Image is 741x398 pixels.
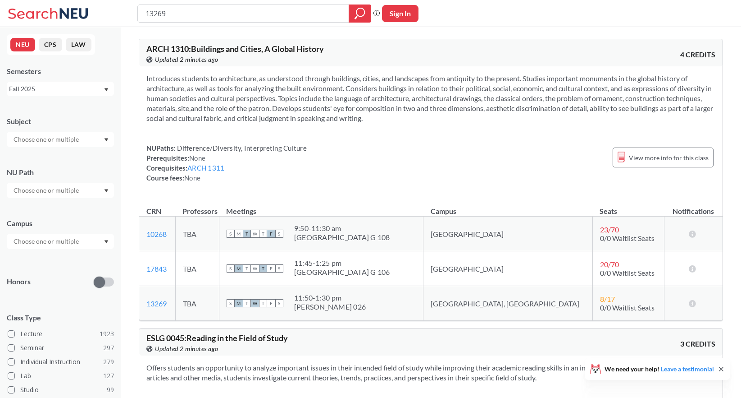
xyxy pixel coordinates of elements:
[8,370,114,382] label: Lab
[235,230,243,238] span: M
[7,277,31,287] p: Honors
[423,197,593,217] th: Campus
[661,365,714,373] a: Leave a testimonial
[243,299,251,307] span: T
[7,183,114,198] div: Dropdown arrow
[8,342,114,354] label: Seminar
[243,264,251,273] span: T
[251,264,259,273] span: W
[7,132,114,147] div: Dropdown arrow
[267,230,275,238] span: F
[600,295,615,303] span: 8 / 17
[294,224,390,233] div: 9:50 - 11:30 am
[146,206,161,216] div: CRN
[294,268,390,277] div: [GEOGRAPHIC_DATA] G 106
[600,268,655,277] span: 0/0 Waitlist Seats
[219,197,423,217] th: Meetings
[680,50,715,60] span: 4 CREDITS
[175,217,219,251] td: TBA
[7,167,114,177] div: NU Path
[592,197,664,217] th: Seats
[355,7,365,20] svg: magnifying glass
[104,240,109,244] svg: Dropdown arrow
[251,299,259,307] span: W
[267,299,275,307] span: F
[104,88,109,92] svg: Dropdown arrow
[7,313,114,323] span: Class Type
[259,299,267,307] span: T
[145,6,342,21] input: Class, professor, course number, "phrase"
[146,44,324,54] span: ARCH 1310 : Buildings and Cities, A Global History
[146,230,167,238] a: 10268
[7,218,114,228] div: Campus
[423,217,593,251] td: [GEOGRAPHIC_DATA]
[423,286,593,321] td: [GEOGRAPHIC_DATA], [GEOGRAPHIC_DATA]
[9,134,85,145] input: Choose one or multiple
[103,371,114,381] span: 127
[155,344,218,354] span: Updated 2 minutes ago
[100,329,114,339] span: 1923
[600,225,619,234] span: 23 / 70
[146,143,307,183] div: NUPaths: Prerequisites: Corequisites: Course fees:
[664,197,723,217] th: Notifications
[9,84,103,94] div: Fall 2025
[66,38,91,51] button: LAW
[9,236,85,247] input: Choose one or multiple
[155,55,218,65] span: Updated 2 minutes ago
[175,197,219,217] th: Professors
[227,299,235,307] span: S
[7,82,114,96] div: Fall 2025Dropdown arrow
[146,299,167,308] a: 13269
[176,144,307,152] span: Difference/Diversity, Interpreting Culture
[146,74,715,123] section: Introduces students to architecture, as understood through buildings, cities, and landscapes from...
[294,302,366,311] div: [PERSON_NAME] 026
[275,299,283,307] span: S
[107,385,114,395] span: 99
[227,264,235,273] span: S
[227,230,235,238] span: S
[275,264,283,273] span: S
[259,264,267,273] span: T
[235,299,243,307] span: M
[9,185,85,196] input: Choose one or multiple
[629,152,709,163] span: View more info for this class
[235,264,243,273] span: M
[175,286,219,321] td: TBA
[146,363,715,383] section: Offers students an opportunity to analyze important issues in their intended field of study while...
[600,303,655,312] span: 0/0 Waitlist Seats
[259,230,267,238] span: T
[7,234,114,249] div: Dropdown arrow
[294,233,390,242] div: [GEOGRAPHIC_DATA] G 108
[187,164,224,172] a: ARCH 1311
[267,264,275,273] span: F
[39,38,62,51] button: CPS
[605,366,714,372] span: We need your help!
[382,5,418,22] button: Sign In
[175,251,219,286] td: TBA
[243,230,251,238] span: T
[146,333,288,343] span: ESLG 0045 : Reading in the Field of Study
[103,343,114,353] span: 297
[8,356,114,368] label: Individual Instruction
[10,38,35,51] button: NEU
[294,293,366,302] div: 11:50 - 1:30 pm
[349,5,371,23] div: magnifying glass
[294,259,390,268] div: 11:45 - 1:25 pm
[184,174,200,182] span: None
[600,234,655,242] span: 0/0 Waitlist Seats
[189,154,205,162] span: None
[104,189,109,193] svg: Dropdown arrow
[7,66,114,76] div: Semesters
[103,357,114,367] span: 279
[8,384,114,396] label: Studio
[275,230,283,238] span: S
[146,264,167,273] a: 17843
[600,260,619,268] span: 20 / 70
[7,116,114,126] div: Subject
[423,251,593,286] td: [GEOGRAPHIC_DATA]
[680,339,715,349] span: 3 CREDITS
[8,328,114,340] label: Lecture
[104,138,109,142] svg: Dropdown arrow
[251,230,259,238] span: W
